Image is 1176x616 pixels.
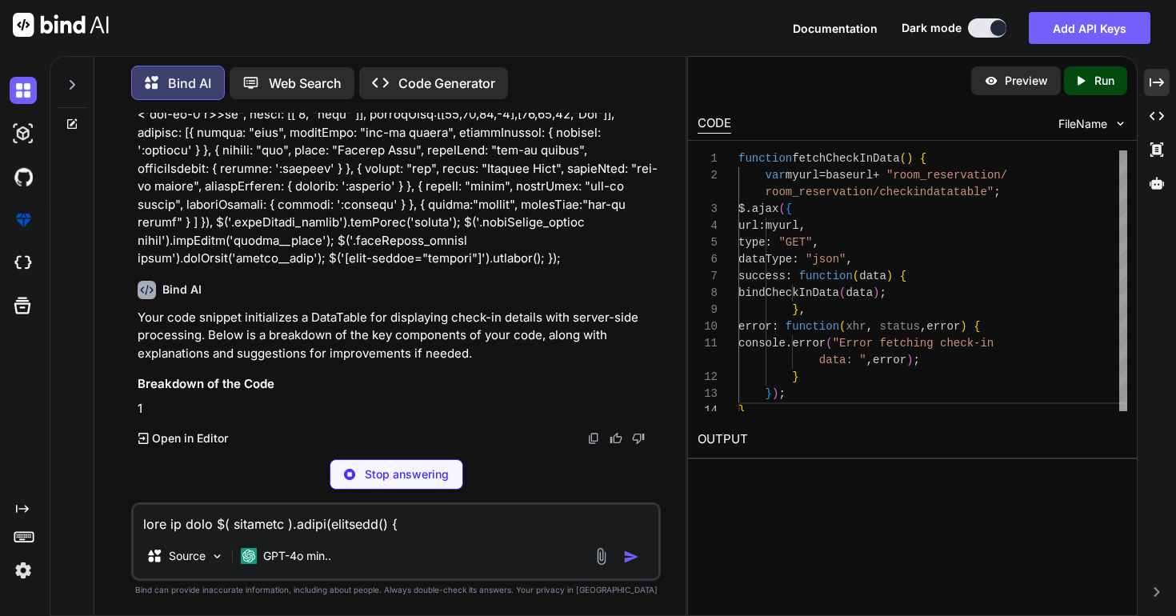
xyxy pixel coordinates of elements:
[698,335,718,352] div: 11
[138,400,658,418] p: 1
[766,236,772,249] span: :
[792,337,826,350] span: error
[738,202,745,215] span: $
[786,202,792,215] span: {
[138,375,658,394] h3: Breakdown of the Code
[738,404,745,417] span: }
[799,270,853,282] span: function
[984,74,998,88] img: preview
[752,202,779,215] span: ajax
[846,320,866,333] span: xhr
[806,253,846,266] span: "json"
[793,22,878,35] span: Documentation
[738,219,758,232] span: url
[792,303,798,316] span: }
[698,402,718,419] div: 14
[169,548,206,564] p: Source
[793,20,878,37] button: Documentation
[819,354,866,366] span: data: "
[698,114,731,134] div: CODE
[994,186,1000,198] span: ;
[886,270,893,282] span: )
[778,387,785,400] span: ;
[738,236,766,249] span: type
[799,219,806,232] span: ,
[162,282,202,298] h6: Bind AI
[698,218,718,234] div: 4
[1005,73,1048,89] p: Preview
[152,430,228,446] p: Open in Editor
[792,253,798,266] span: :
[900,270,906,282] span: {
[839,320,846,333] span: (
[766,169,786,182] span: var
[974,320,980,333] span: {
[772,387,778,400] span: )
[688,421,1137,458] h2: OUTPUT
[610,432,622,445] img: like
[738,320,772,333] span: error
[920,320,926,333] span: ,
[698,302,718,318] div: 9
[698,318,718,335] div: 10
[168,74,211,93] p: Bind AI
[698,369,718,386] div: 12
[1029,12,1150,44] button: Add API Keys
[926,320,960,333] span: error
[698,167,718,184] div: 2
[263,548,331,564] p: GPT-4o min..
[886,169,1007,182] span: "room_reservation/
[873,354,906,366] span: error
[879,286,886,299] span: ;
[772,320,778,333] span: :
[13,13,109,37] img: Bind AI
[738,286,839,299] span: bindCheckInData
[826,337,832,350] span: (
[873,169,879,182] span: +
[853,270,859,282] span: (
[786,270,792,282] span: :
[778,236,812,249] span: "GET"
[839,286,846,299] span: (
[592,547,610,566] img: attachment
[10,163,37,190] img: githubDark
[1094,73,1114,89] p: Run
[10,206,37,234] img: premium
[632,432,645,445] img: dislike
[826,169,873,182] span: baseurl
[866,354,873,366] span: ,
[960,320,966,333] span: )
[138,309,658,363] p: Your code snippet initializes a DataTable for displaying check-in details with server-side proces...
[766,186,994,198] span: room_reservation/checkindatatable"
[792,370,798,383] span: }
[786,337,792,350] span: .
[738,253,792,266] span: dataType
[210,550,224,563] img: Pick Models
[698,234,718,251] div: 5
[10,250,37,277] img: cloudideIcon
[859,270,886,282] span: data
[799,303,806,316] span: ,
[241,548,257,564] img: GPT-4o mini
[920,152,926,165] span: {
[846,286,873,299] span: data
[698,386,718,402] div: 13
[587,432,600,445] img: copy
[778,202,785,215] span: (
[846,253,852,266] span: ,
[866,320,873,333] span: ,
[10,120,37,147] img: darkAi-studio
[819,169,826,182] span: =
[698,251,718,268] div: 6
[738,152,792,165] span: function
[766,219,799,232] span: myurl
[131,584,661,596] p: Bind can provide inaccurate information, including about people. Always double-check its answers....
[398,74,495,93] p: Code Generator
[365,466,449,482] p: Stop answering
[833,337,994,350] span: "Error fetching check-in
[873,286,879,299] span: )
[902,20,962,36] span: Dark mode
[623,549,639,565] img: icon
[698,268,718,285] div: 7
[10,77,37,104] img: darkChat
